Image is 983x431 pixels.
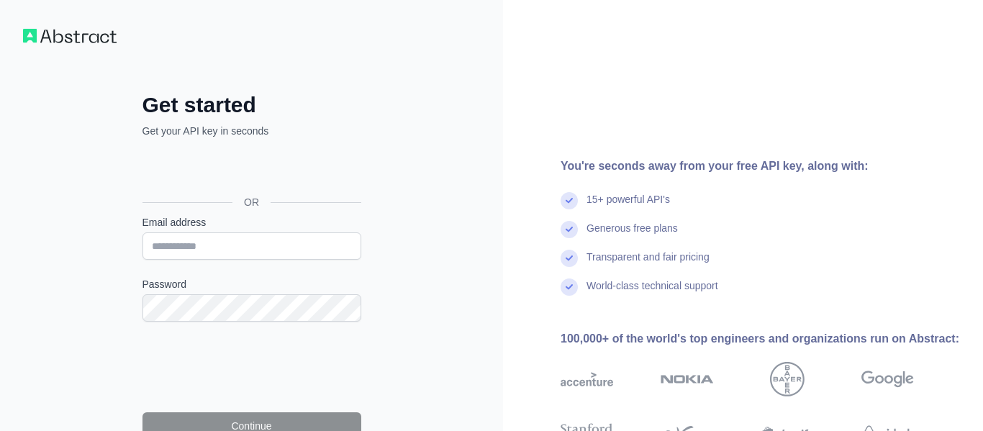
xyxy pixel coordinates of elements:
div: Generous free plans [586,221,678,250]
p: Get your API key in seconds [142,124,361,138]
div: 100,000+ of the world's top engineers and organizations run on Abstract: [561,330,960,348]
img: check mark [561,250,578,267]
img: google [861,362,914,396]
img: nokia [661,362,713,396]
img: check mark [561,278,578,296]
span: OR [232,195,271,209]
div: World-class technical support [586,278,718,307]
img: check mark [561,221,578,238]
iframe: Sign in with Google Button [135,154,366,186]
div: Transparent and fair pricing [586,250,710,278]
img: Workflow [23,29,117,43]
h2: Get started [142,92,361,118]
img: check mark [561,192,578,209]
div: You're seconds away from your free API key, along with: [561,158,960,175]
label: Email address [142,215,361,230]
img: bayer [770,362,805,396]
label: Password [142,277,361,291]
img: accenture [561,362,613,396]
iframe: reCAPTCHA [142,339,361,395]
div: 15+ powerful API's [586,192,670,221]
